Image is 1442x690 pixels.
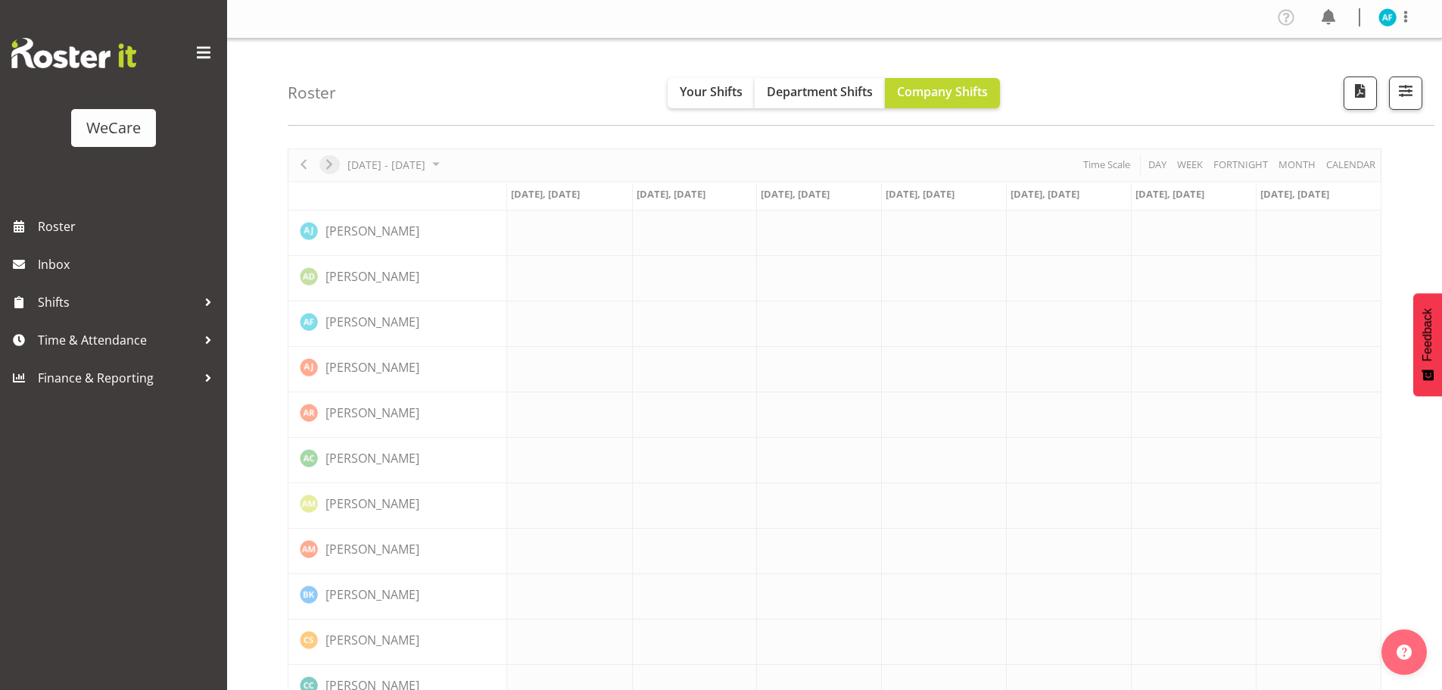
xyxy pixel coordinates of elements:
img: Rosterit website logo [11,38,136,68]
button: Filter Shifts [1389,76,1422,110]
span: Time & Attendance [38,329,197,351]
div: WeCare [86,117,141,139]
span: Your Shifts [680,83,743,100]
span: Finance & Reporting [38,367,197,389]
span: Inbox [38,253,220,276]
button: Company Shifts [885,78,1000,108]
span: Department Shifts [767,83,873,100]
button: Your Shifts [668,78,755,108]
img: alex-ferguson10997.jpg [1378,8,1397,27]
button: Department Shifts [755,78,885,108]
h4: Roster [288,84,336,101]
button: Download a PDF of the roster according to the set date range. [1344,76,1377,110]
span: Roster [38,215,220,238]
span: Feedback [1421,308,1434,361]
button: Feedback - Show survey [1413,293,1442,396]
img: help-xxl-2.png [1397,645,1412,660]
span: Shifts [38,291,197,314]
span: Company Shifts [897,83,988,100]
